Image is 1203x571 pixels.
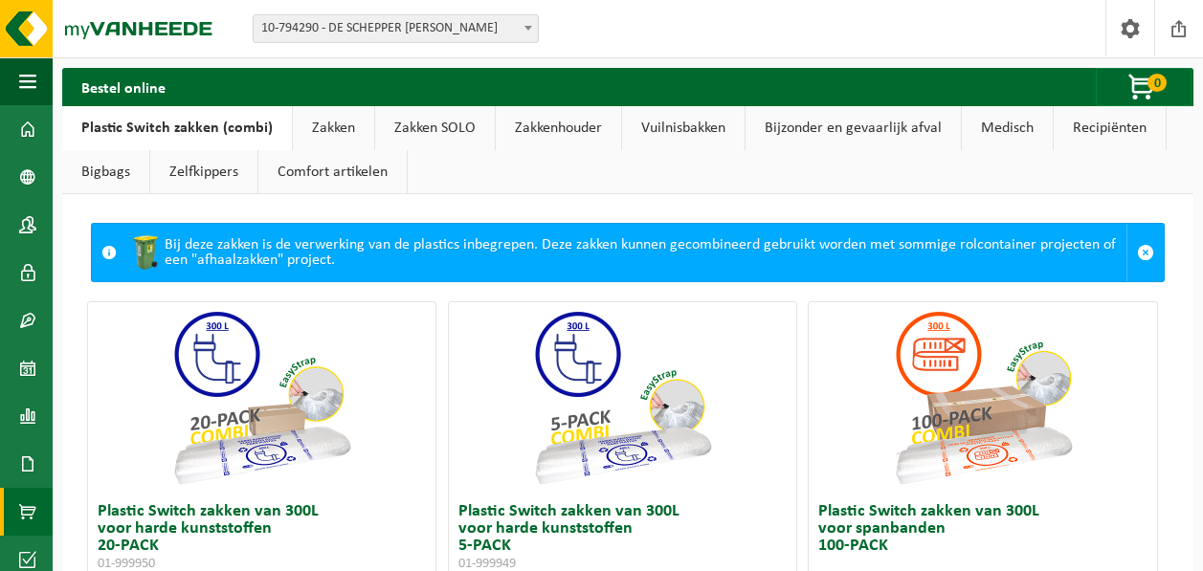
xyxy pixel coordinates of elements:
a: Zakkenhouder [496,106,621,150]
iframe: chat widget [10,529,320,571]
a: Vuilnisbakken [622,106,745,150]
span: 10-794290 - DE SCHEPPER KAREL - EVERGEM [253,14,539,43]
a: Bigbags [62,150,149,194]
button: 0 [1096,68,1192,106]
a: Bijzonder en gevaarlijk afval [746,106,961,150]
a: Zakken [293,106,374,150]
img: 01-999954 [887,302,1079,494]
span: 01-999949 [458,557,516,571]
a: Zakken SOLO [375,106,495,150]
a: Zelfkippers [150,150,257,194]
h2: Bestel online [62,68,185,105]
img: 01-999949 [526,302,718,494]
a: Comfort artikelen [258,150,407,194]
a: Medisch [962,106,1053,150]
div: Bij deze zakken is de verwerking van de plastics inbegrepen. Deze zakken kunnen gecombineerd gebr... [126,224,1126,281]
span: 10-794290 - DE SCHEPPER KAREL - EVERGEM [254,15,538,42]
img: WB-0240-HPE-GN-50.png [126,233,165,272]
a: Recipiënten [1054,106,1166,150]
a: Sluit melding [1126,224,1164,281]
img: 01-999950 [166,302,357,494]
span: 0 [1147,74,1167,92]
a: Plastic Switch zakken (combi) [62,106,292,150]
